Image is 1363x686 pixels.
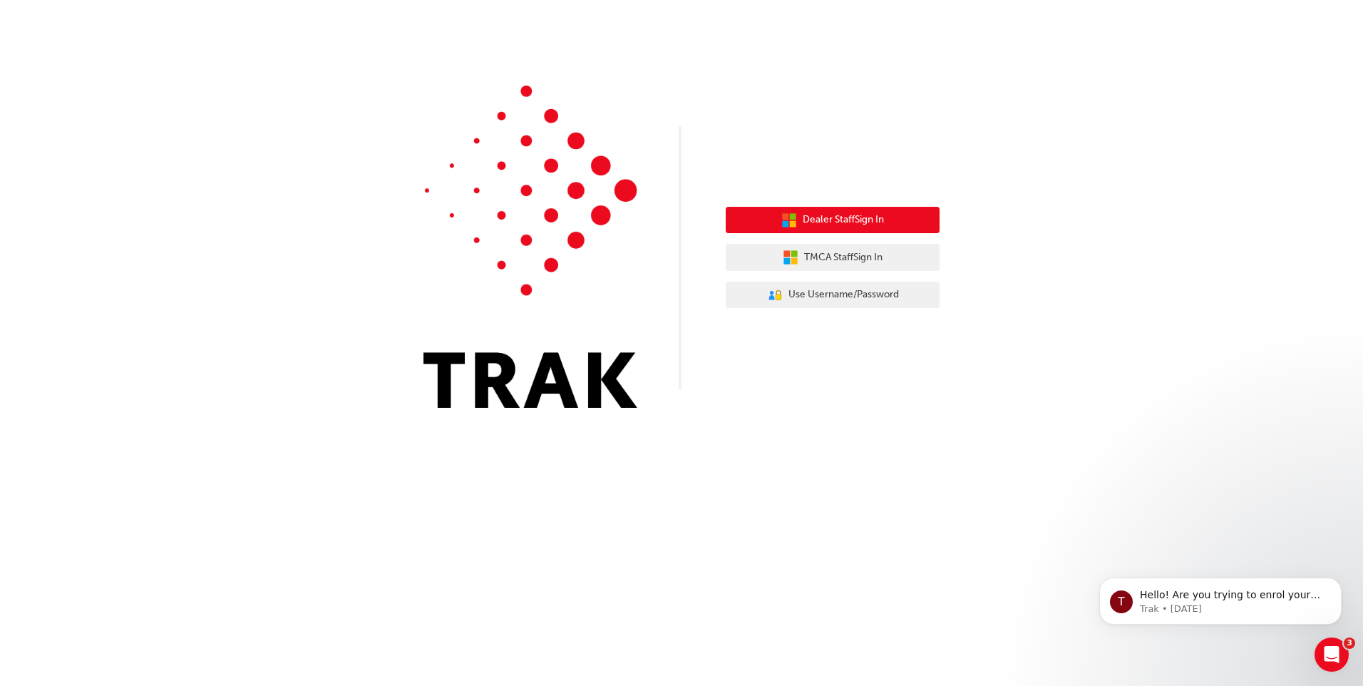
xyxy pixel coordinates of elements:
span: TMCA Staff Sign In [804,250,883,266]
iframe: Intercom live chat [1315,638,1349,672]
img: Trak [423,86,637,408]
button: TMCA StaffSign In [726,244,940,271]
button: Use Username/Password [726,282,940,309]
span: Dealer Staff Sign In [803,212,884,228]
span: Use Username/Password [788,287,899,303]
span: 3 [1344,638,1355,649]
iframe: Intercom notifications message [1078,548,1363,647]
button: Dealer StaffSign In [726,207,940,234]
